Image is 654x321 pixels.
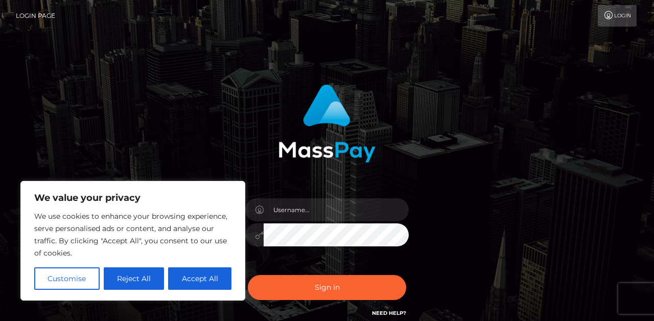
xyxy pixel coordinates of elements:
[372,310,406,316] a: Need Help?
[34,192,231,204] p: We value your privacy
[248,275,406,300] button: Sign in
[264,198,409,221] input: Username...
[598,5,637,27] a: Login
[34,267,100,290] button: Customise
[278,84,376,163] img: MassPay Login
[34,210,231,259] p: We use cookies to enhance your browsing experience, serve personalised ads or content, and analys...
[104,267,165,290] button: Reject All
[168,267,231,290] button: Accept All
[16,5,55,27] a: Login Page
[20,181,245,301] div: We value your privacy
